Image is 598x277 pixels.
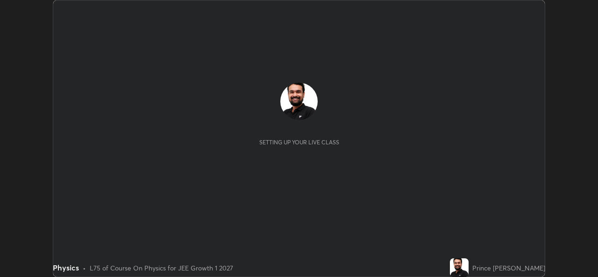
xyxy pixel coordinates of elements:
[280,83,318,120] img: 236d1313bafd498a9c64f37a3a20629f.jpg
[450,258,469,277] img: 236d1313bafd498a9c64f37a3a20629f.jpg
[259,139,339,146] div: Setting up your live class
[83,263,86,273] div: •
[472,263,545,273] div: Prince [PERSON_NAME]
[53,262,79,273] div: Physics
[90,263,233,273] div: L75 of Course On Physics for JEE Growth 1 2027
